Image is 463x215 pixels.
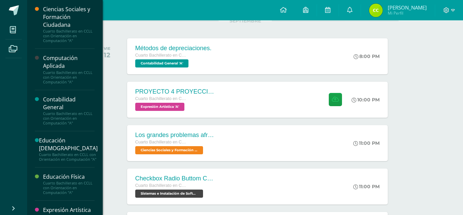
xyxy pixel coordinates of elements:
[43,96,95,111] div: Contabilidad General
[43,173,95,195] a: Educación FísicaCuarto Bachillerato en CCLL con Orientación en Computación "A"
[135,183,186,188] span: Cuarto Bachillerato en CCLL con Orientación en Computación
[135,45,212,52] div: Métodos de depreciaciones.
[43,173,95,181] div: Educación Física
[135,146,203,154] span: Ciencias Sociales y Formación Ciudadana 'A'
[39,152,98,162] div: Cuarto Bachillerato en CCLL con Orientación en Computación "A"
[369,3,383,17] img: 72e6737e3b6229c48af0c29fd7a6a595.png
[104,46,110,51] div: VIE
[135,96,186,101] span: Cuarto Bachillerato en CCLL con Orientación en Computación
[43,29,95,43] div: Cuarto Bachillerato en CCLL con Orientación en Computación "A"
[39,137,98,152] div: Educación [DEMOGRAPHIC_DATA]
[135,140,186,144] span: Cuarto Bachillerato en CCLL con Orientación en Computación
[135,175,217,182] div: Checkbox Radio Buttom Cajas de Selección
[43,5,95,29] div: Ciencias Sociales y Formación Ciudadana
[43,54,95,70] div: Computación Aplicada
[135,190,203,198] span: Sistemas e Instalación de Software 'A'
[43,54,95,84] a: Computación AplicadaCuarto Bachillerato en CCLL con Orientación en Computación "A"
[43,111,95,125] div: Cuarto Bachillerato en CCLL con Orientación en Computación "A"
[353,183,380,190] div: 11:00 PM
[43,206,95,214] div: Expresión Artística
[43,96,95,125] a: Contabilidad GeneralCuarto Bachillerato en CCLL con Orientación en Computación "A"
[388,10,427,16] span: Mi Perfil
[353,140,380,146] div: 11:00 PM
[39,137,98,162] a: Educación [DEMOGRAPHIC_DATA]Cuarto Bachillerato en CCLL con Orientación en Computación "A"
[388,4,427,11] span: [PERSON_NAME]
[43,70,95,84] div: Cuarto Bachillerato en CCLL con Orientación en Computación "A"
[43,5,95,43] a: Ciencias Sociales y Formación CiudadanaCuarto Bachillerato en CCLL con Orientación en Computación...
[354,53,380,59] div: 8:00 PM
[135,88,217,95] div: PROYECTO 4 PROYECCION 2
[219,18,272,24] span: SEPTIEMBRE
[135,132,217,139] div: Los grandes problemas afrontados
[135,59,188,67] span: Contabilidad General 'A'
[135,53,186,58] span: Cuarto Bachillerato en CCLL con Orientación en Computación
[104,51,110,59] div: 12
[135,103,184,111] span: Expresión Artística 'A'
[43,181,95,195] div: Cuarto Bachillerato en CCLL con Orientación en Computación "A"
[351,97,380,103] div: 10:00 PM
